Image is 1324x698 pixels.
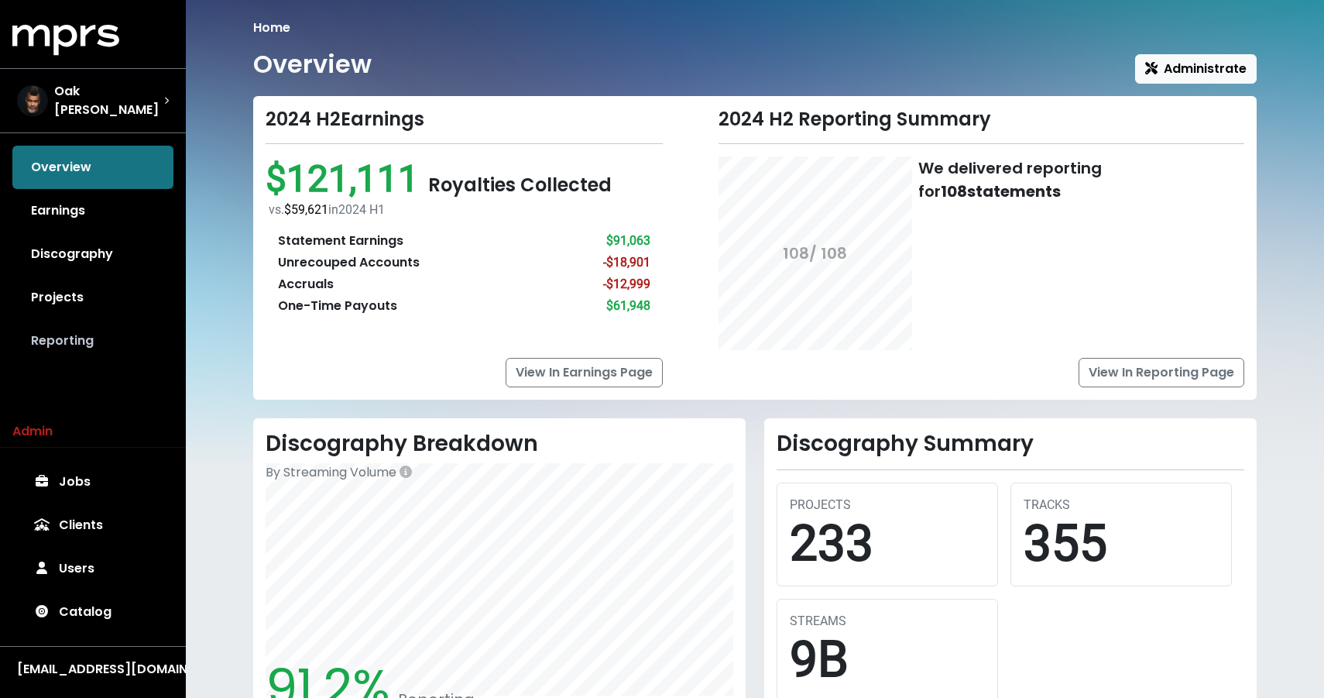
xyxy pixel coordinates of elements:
nav: breadcrumb [253,19,1257,37]
span: By Streaming Volume [266,463,396,481]
div: PROJECTS [790,496,985,514]
a: Discography [12,232,173,276]
div: $61,948 [606,297,650,315]
span: Administrate [1145,60,1247,77]
div: One-Time Payouts [278,297,397,315]
span: Oak [PERSON_NAME] [54,82,164,119]
a: View In Earnings Page [506,358,663,387]
a: Catalog [12,590,173,634]
div: Unrecouped Accounts [278,253,420,272]
span: $59,621 [284,202,328,217]
div: 355 [1024,514,1219,574]
div: Statement Earnings [278,232,403,250]
li: Home [253,19,290,37]
button: [EMAIL_ADDRESS][DOMAIN_NAME] [12,659,173,679]
b: 108 statements [941,181,1061,202]
a: Reporting [12,319,173,363]
div: [EMAIL_ADDRESS][DOMAIN_NAME] [17,660,169,679]
h2: Discography Breakdown [266,431,733,457]
div: TRACKS [1024,496,1219,514]
a: Jobs [12,460,173,504]
a: Projects [12,276,173,319]
div: 233 [790,514,985,574]
a: View In Reporting Page [1079,358,1244,387]
div: Accruals [278,275,334,294]
a: Users [12,547,173,590]
div: 2024 H2 Earnings [266,108,663,131]
span: $121,111 [266,156,428,201]
div: 9B [790,631,985,690]
div: $91,063 [606,232,650,250]
a: Clients [12,504,173,547]
h2: Discography Summary [777,431,1244,457]
div: vs. in 2024 H1 [269,201,663,219]
span: Royalties Collected [428,172,612,198]
a: Earnings [12,189,173,232]
div: -$18,901 [603,253,650,272]
div: We delivered reporting for [918,156,1244,203]
a: mprs logo [12,30,119,48]
div: -$12,999 [603,275,650,294]
div: 2024 H2 Reporting Summary [719,108,1244,131]
button: Administrate [1135,54,1257,84]
img: The selected account / producer [17,85,48,116]
h1: Overview [253,50,372,79]
div: STREAMS [790,612,985,631]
